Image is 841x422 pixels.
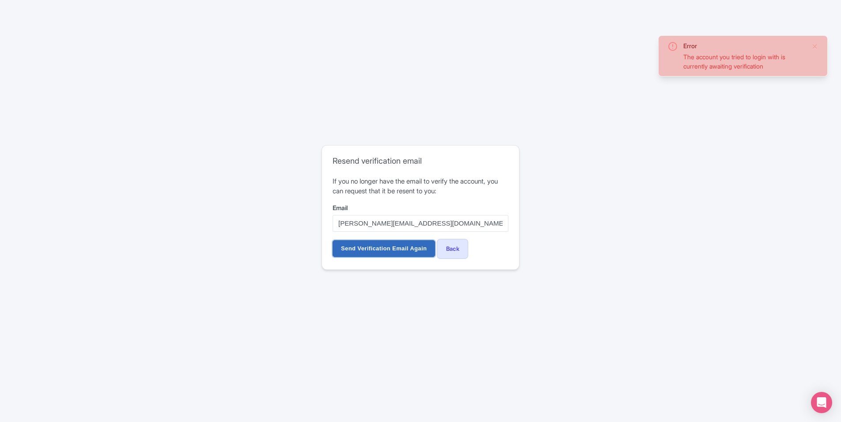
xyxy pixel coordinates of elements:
label: Email [333,203,508,212]
div: The account you tried to login with is currently awaiting verification [683,52,804,71]
h2: Resend verification email [333,156,508,166]
p: If you no longer have the email to verify the account, you can request that it be resent to you: [333,176,508,196]
button: Close [811,41,818,52]
a: Back [437,239,468,259]
div: Open Intercom Messenger [811,392,832,413]
input: username@example.com [333,215,508,232]
div: Error [683,41,804,50]
input: Send Verification Email Again [333,240,435,257]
